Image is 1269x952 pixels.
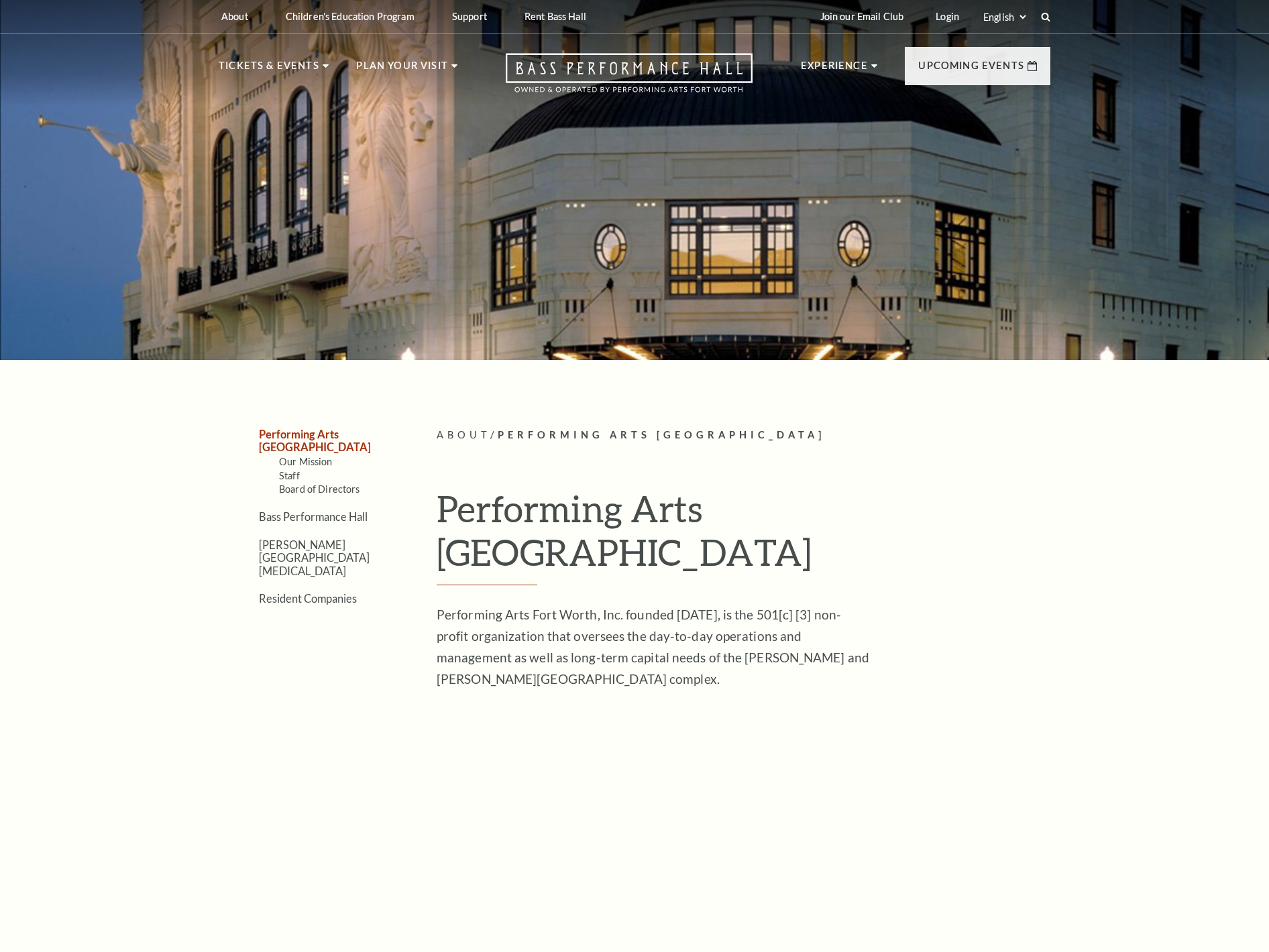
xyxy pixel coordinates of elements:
[259,510,368,523] a: Bass Performance Hall
[259,428,371,453] a: Performing Arts [GEOGRAPHIC_DATA]
[286,11,415,22] p: Children's Education Program
[437,487,1050,585] h1: Performing Arts [GEOGRAPHIC_DATA]
[279,483,360,495] a: Board of Directors
[259,538,370,577] a: [PERSON_NAME][GEOGRAPHIC_DATA][MEDICAL_DATA]
[525,11,586,22] p: Rent Bass Hall
[219,58,319,82] p: Tickets & Events
[437,427,1050,444] p: /
[279,456,333,467] a: Our Mission
[918,58,1024,82] p: Upcoming Events
[437,710,873,942] iframe: Visit Bass Performance Hall presented by Performing Arts Fort Worth
[279,470,300,481] a: Staff
[498,429,825,440] span: Performing Arts [GEOGRAPHIC_DATA]
[221,11,248,22] p: About
[437,429,490,440] span: About
[981,11,1028,23] select: Select:
[801,58,868,82] p: Experience
[452,11,487,22] p: Support
[259,592,357,605] a: Resident Companies
[437,604,873,690] p: Performing Arts Fort Worth, Inc. founded [DATE], is the 501[c] [3] non-profit organization that o...
[356,58,448,82] p: Plan Your Visit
